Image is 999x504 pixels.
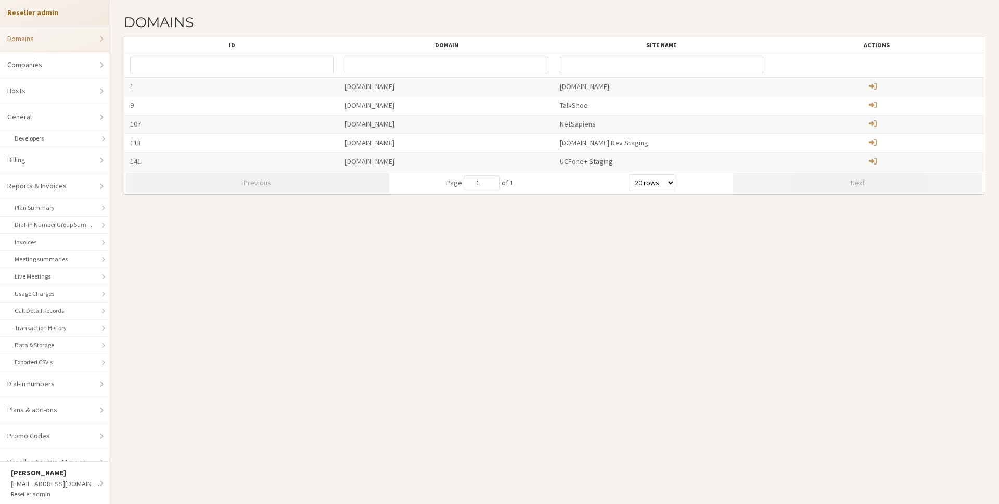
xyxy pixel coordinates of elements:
div: [DOMAIN_NAME] [339,96,554,115]
div: [EMAIL_ADDRESS][DOMAIN_NAME] [11,478,104,489]
div: ID [130,41,334,49]
div: 113 [124,134,339,152]
a: Administer child domain [869,82,877,91]
span: Page of [446,175,514,190]
a: Administer child domain [869,119,877,129]
div: [DOMAIN_NAME] [339,153,554,171]
div: UCFone+ Staging [554,153,769,171]
div: 141 [124,153,339,171]
input: jump to page [464,175,500,190]
div: [DOMAIN_NAME] [339,78,554,96]
div: Domain [345,41,548,49]
a: Administer child domain [869,100,877,110]
span: 1 [510,178,514,187]
div: [PERSON_NAME] [11,468,104,478]
div: 107 [124,115,339,133]
button: Next [733,173,982,193]
h2: Domains [124,15,984,30]
button: Previous [126,173,389,193]
div: [DOMAIN_NAME] Dev Staging [554,134,769,152]
div: NetSapiens [554,115,769,133]
div: 9 [124,96,339,115]
div: [DOMAIN_NAME] [339,134,554,152]
strong: Reseller admin [7,8,58,17]
a: Administer child domain [869,157,877,166]
div: Reseller admin [11,489,104,499]
div: TalkShoe [554,96,769,115]
div: [DOMAIN_NAME] [554,78,769,96]
div: Site name [560,41,763,49]
select: rows per page [629,174,675,191]
div: [DOMAIN_NAME] [339,115,554,133]
div: 1 [124,78,339,96]
a: Administer child domain [869,138,877,147]
div: Actions [775,41,978,49]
